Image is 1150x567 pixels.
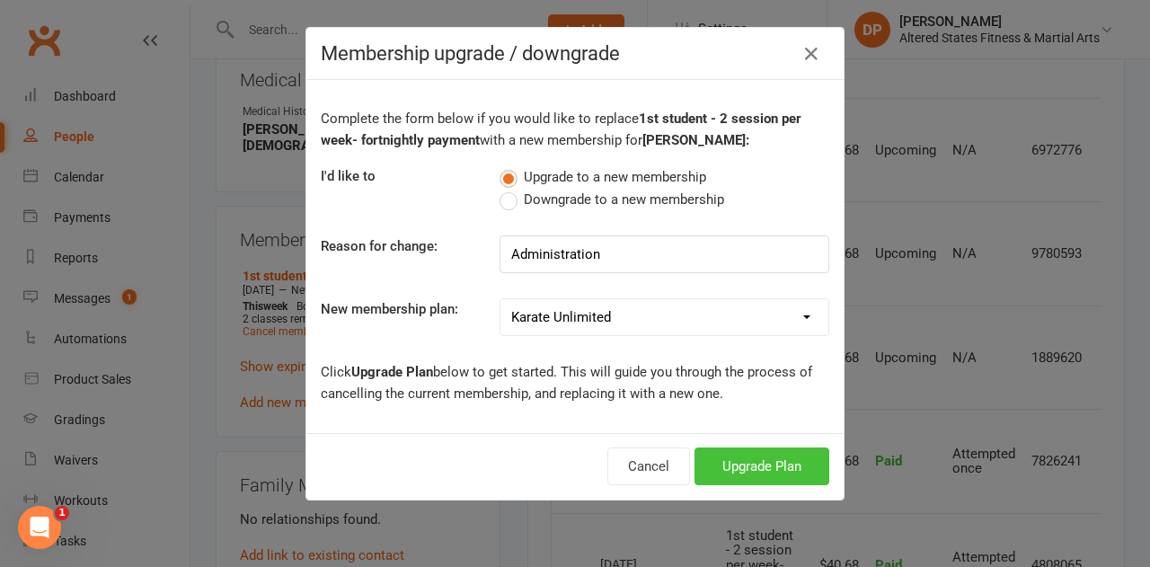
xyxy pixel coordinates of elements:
[351,364,433,380] b: Upgrade Plan
[321,108,829,151] p: Complete the form below if you would like to replace with a new membership for
[524,166,706,185] span: Upgrade to a new membership
[321,298,458,320] label: New membership plan:
[524,189,724,208] span: Downgrade to a new membership
[694,447,829,485] button: Upgrade Plan
[642,132,749,148] b: [PERSON_NAME]:
[321,165,376,187] label: I'd like to
[321,361,829,404] p: Click below to get started. This will guide you through the process of cancelling the current mem...
[500,235,829,273] input: Reason (optional)
[321,42,829,65] h4: Membership upgrade / downgrade
[607,447,690,485] button: Cancel
[55,506,69,520] span: 1
[18,506,61,549] iframe: Intercom live chat
[797,40,826,68] button: Close
[321,235,438,257] label: Reason for change:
